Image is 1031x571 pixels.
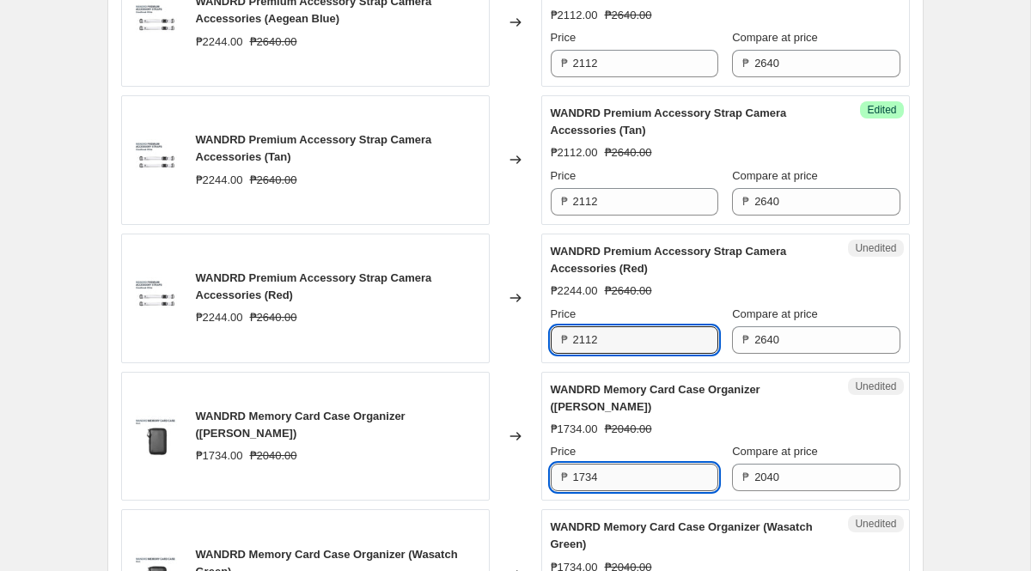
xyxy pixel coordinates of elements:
strike: ₱2640.00 [605,7,652,24]
strike: ₱2640.00 [250,172,297,189]
strike: ₱2640.00 [250,309,297,326]
span: Unedited [855,241,896,255]
div: ₱2112.00 [551,144,598,161]
span: Compare at price [732,169,818,182]
span: ₱ [742,57,749,70]
span: Compare at price [732,445,818,458]
strike: ₱2040.00 [605,421,652,438]
span: ₱ [561,195,568,208]
strike: ₱2640.00 [605,144,652,161]
span: Edited [867,103,896,117]
span: Price [551,445,577,458]
img: PH_WNDRD_PREMIUM_ACCESSORY_STRAP_Cloudbreak_White_ef6c32ae-58a7-4e5d-8427-58c0b538c4dc_80x.jpg [131,134,182,185]
div: ₱2244.00 [551,282,598,300]
img: PH_WNDRD_PREMIUM_ACCESSORY_STRAP_Cloudbreak_White_ef6c32ae-58a7-4e5d-8427-58c0b538c4dc_80x.jpg [131,272,182,324]
span: WANDRD Memory Card Case Organizer ([PERSON_NAME]) [551,383,760,413]
span: WANDRD Premium Accessory Strap Camera Accessories (Red) [551,245,787,275]
span: Unedited [855,517,896,531]
span: WANDRD Memory Card Case Organizer (Wasatch Green) [551,520,813,550]
strike: ₱2640.00 [250,33,297,51]
span: Price [551,307,577,320]
div: ₱1734.00 [551,421,598,438]
strike: ₱2640.00 [605,282,652,300]
div: ₱1734.00 [196,447,243,465]
span: Price [551,31,577,44]
span: ₱ [742,195,749,208]
span: WANDRD Premium Accessory Strap Camera Accessories (Tan) [551,106,787,137]
div: ₱2244.00 [196,172,243,189]
span: Unedited [855,380,896,393]
div: ₱2112.00 [551,7,598,24]
span: ₱ [561,333,568,346]
span: WANDRD Premium Accessory Strap Camera Accessories (Red) [196,271,432,301]
strike: ₱2040.00 [250,447,297,465]
span: ₱ [742,333,749,346]
img: PH_WNDRD_MEMORY_CARD_CASE_Black_-100_96ff929a-1810-45bb-a04f-c7fd0a32e6ce_80x.jpg [131,410,182,462]
span: WANDRD Premium Accessory Strap Camera Accessories (Tan) [196,133,432,163]
span: ₱ [561,471,568,483]
span: Price [551,169,577,182]
span: Compare at price [732,31,818,44]
span: WANDRD Memory Card Case Organizer ([PERSON_NAME]) [196,410,406,440]
div: ₱2244.00 [196,309,243,326]
span: ₱ [742,471,749,483]
span: Compare at price [732,307,818,320]
div: ₱2244.00 [196,33,243,51]
span: ₱ [561,57,568,70]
